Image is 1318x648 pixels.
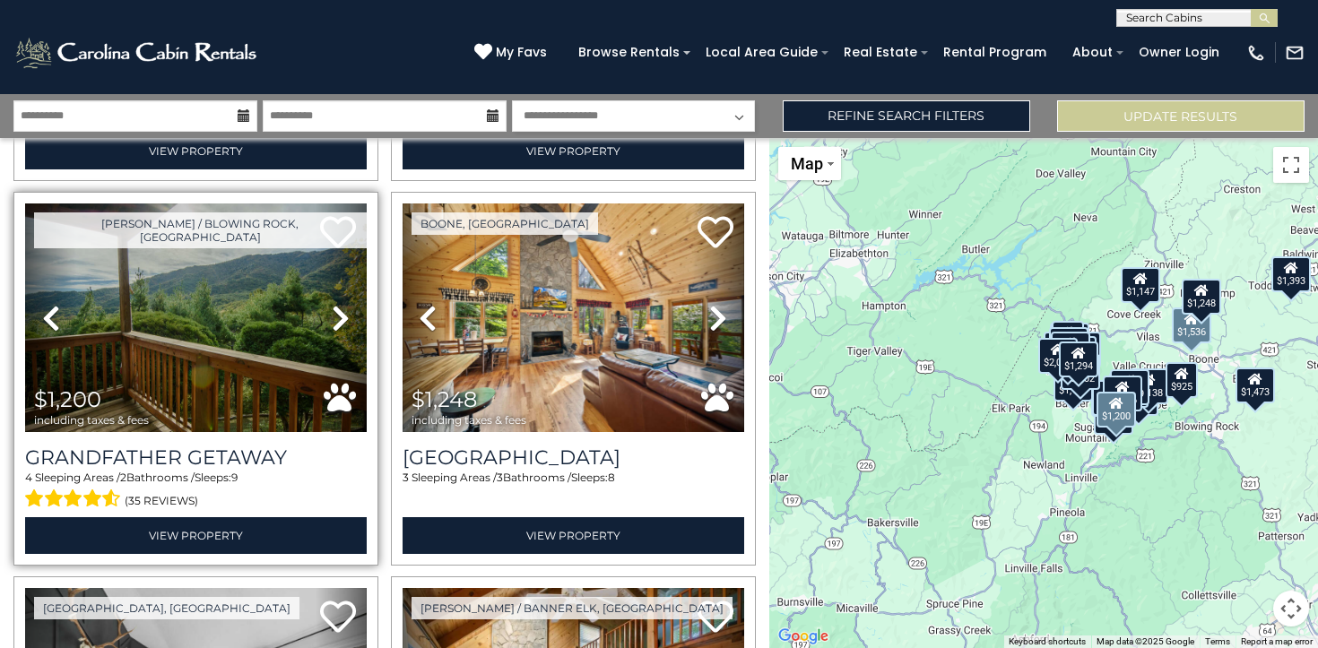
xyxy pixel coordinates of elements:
span: 3 [403,471,409,484]
div: $2,030 [1038,337,1078,373]
button: Update Results [1057,100,1305,132]
a: My Favs [474,43,551,63]
h3: Chestnut Grove [403,445,744,470]
a: View Property [25,133,367,169]
span: 2 [120,471,126,484]
a: Boone, [GEOGRAPHIC_DATA] [412,212,598,235]
div: Sleeping Areas / Bathrooms / Sleeps: [25,470,367,513]
a: [GEOGRAPHIC_DATA], [GEOGRAPHIC_DATA] [34,597,299,619]
span: Map data ©2025 Google [1097,636,1194,646]
span: 8 [608,471,615,484]
div: $2,219 [1110,368,1149,404]
div: $1,200 [1097,391,1136,427]
button: Keyboard shortcuts [1009,635,1086,648]
span: 4 [25,471,32,484]
img: mail-regular-white.png [1285,43,1305,63]
a: Refine Search Filters [783,100,1030,132]
a: Open this area in Google Maps (opens a new window) [774,625,833,648]
span: 3 [497,471,503,484]
div: $1,678 [1092,380,1132,416]
a: Grandfather Getaway [25,445,367,470]
div: $1,536 [1171,307,1210,342]
span: $1,248 [412,386,477,412]
img: thumbnail_163261789.jpeg [25,203,367,432]
button: Map camera controls [1273,591,1309,626]
span: $1,200 [34,386,101,412]
a: Local Area Guide [697,39,827,66]
div: $1,473 [1236,367,1275,402]
a: [PERSON_NAME] / Banner Elk, [GEOGRAPHIC_DATA] [412,597,733,619]
a: [PERSON_NAME] / Blowing Rock, [GEOGRAPHIC_DATA] [34,212,367,248]
div: $1,956 [1103,376,1142,411]
div: $1,138 [1129,367,1168,403]
div: $1,393 [1270,256,1310,292]
a: Rental Program [934,39,1055,66]
div: $1,248 [1182,279,1221,315]
a: Add to favorites [320,599,356,637]
a: Real Estate [835,39,926,66]
a: View Property [403,517,744,554]
a: Terms [1205,636,1230,646]
span: including taxes & fees [34,414,149,426]
button: Change map style [778,147,841,180]
div: $1,382 [1051,331,1090,367]
div: $1,165 [1062,332,1101,367]
span: Map [791,154,823,173]
a: About [1063,39,1122,66]
div: Sleeping Areas / Bathrooms / Sleeps: [403,470,744,513]
a: View Property [403,133,744,169]
img: phone-regular-white.png [1246,43,1266,63]
img: thumbnail_168916797.jpeg [403,203,744,432]
span: including taxes & fees [412,414,526,426]
img: Google [774,625,833,648]
div: $925 [1166,362,1198,398]
div: $851 [1052,320,1084,356]
div: $1,334 [1118,379,1158,415]
div: $1,902 [1090,381,1130,417]
a: Browse Rentals [569,39,689,66]
a: Add to favorites [698,599,733,637]
img: White-1-2.png [13,35,262,71]
div: $2,202 [1060,353,1099,389]
div: $1,147 [1121,266,1160,302]
button: Toggle fullscreen view [1273,147,1309,183]
div: $1,141 [1093,399,1132,435]
span: (35 reviews) [125,489,198,513]
a: Report a map error [1241,636,1313,646]
a: [GEOGRAPHIC_DATA] [403,445,744,470]
a: View Property [25,517,367,554]
a: Owner Login [1130,39,1228,66]
div: $1,294 [1058,341,1097,377]
span: My Favs [496,43,547,62]
div: $1,810 [1049,327,1088,363]
div: $1,194 [1053,365,1092,401]
span: 9 [231,471,238,484]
